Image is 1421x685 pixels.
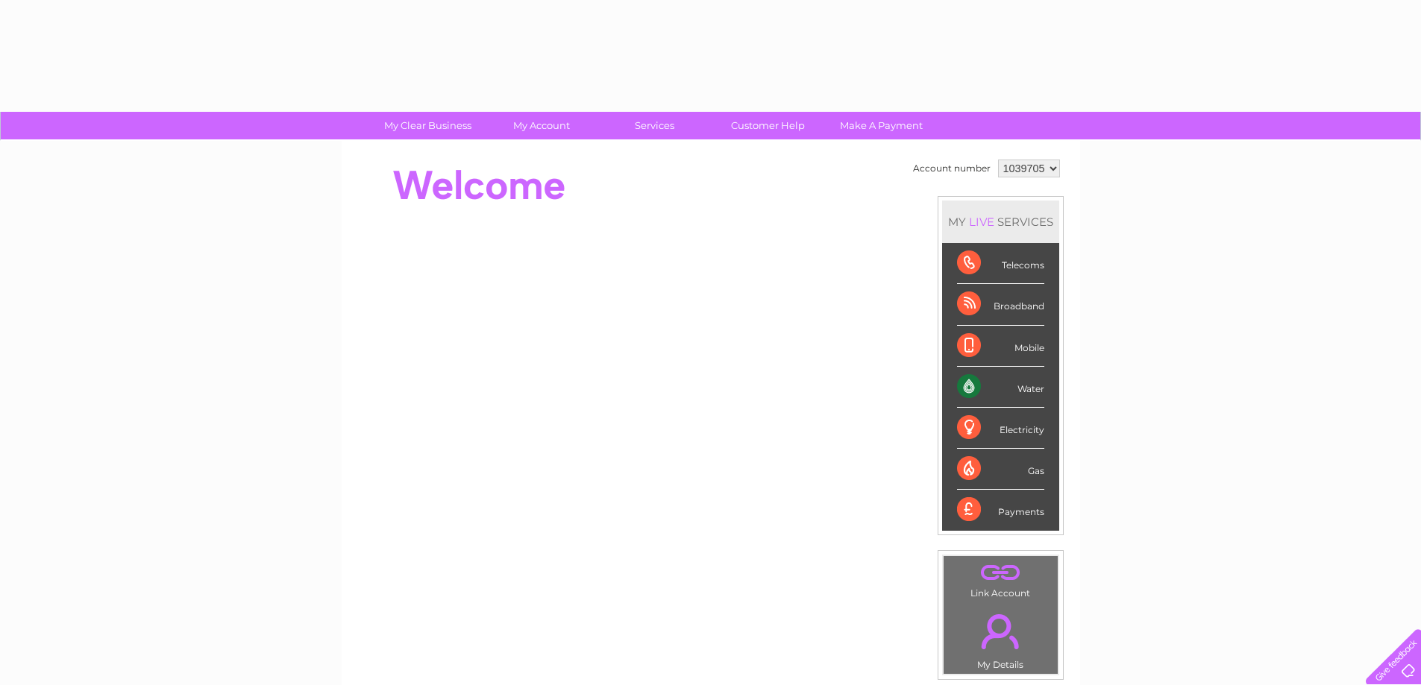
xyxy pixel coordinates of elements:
a: Services [593,112,716,139]
div: Water [957,367,1044,408]
div: LIVE [966,215,997,229]
div: Telecoms [957,243,1044,284]
a: . [947,605,1054,657]
div: Gas [957,449,1044,490]
a: Customer Help [706,112,829,139]
div: Broadband [957,284,1044,325]
a: . [947,560,1054,586]
a: My Account [480,112,603,139]
div: Electricity [957,408,1044,449]
div: Mobile [957,326,1044,367]
div: MY SERVICES [942,201,1059,243]
a: Make A Payment [820,112,943,139]
td: Link Account [943,555,1058,602]
td: My Details [943,602,1058,675]
div: Payments [957,490,1044,530]
a: My Clear Business [366,112,489,139]
td: Account number [909,156,994,181]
